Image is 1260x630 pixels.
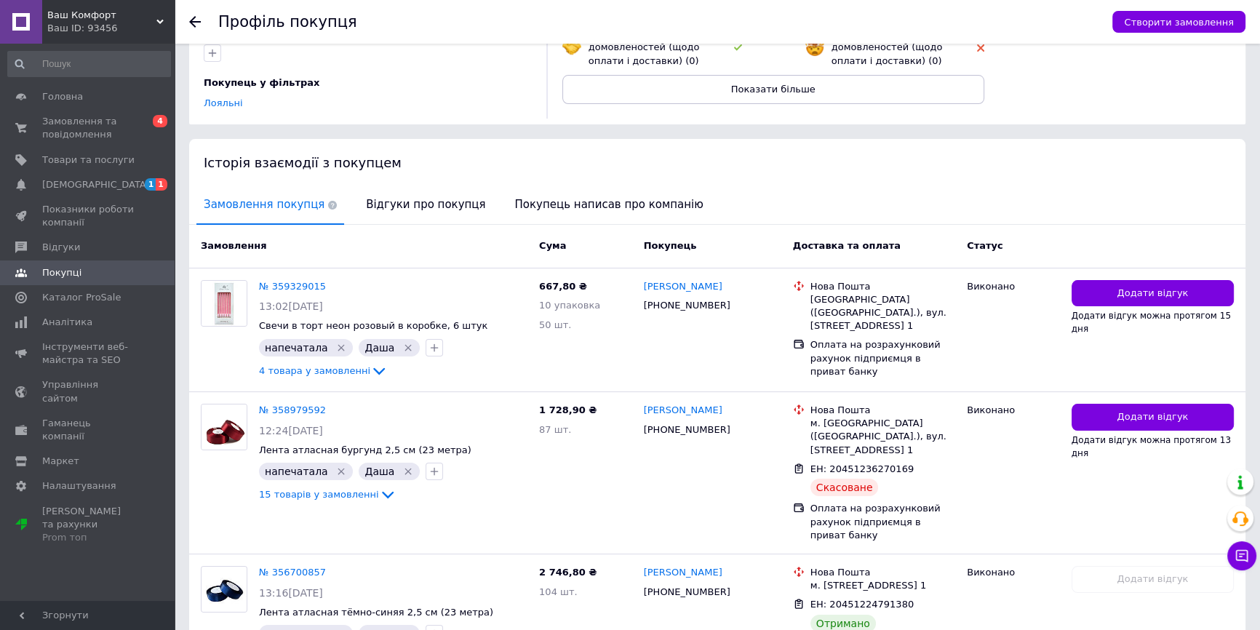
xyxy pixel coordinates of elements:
span: Каталог ProSale [42,291,121,304]
span: 1 [145,178,156,191]
a: № 358979592 [259,404,326,415]
span: ЕН: 20451224791380 [810,599,914,610]
a: Свечи в торт неон розовый в коробке, 6 штук [259,320,487,331]
span: Налаштування [42,479,116,493]
span: Покупець написав про компанію [508,186,711,223]
button: Створити замовлення [1112,11,1245,33]
span: напечатала [265,342,328,354]
span: 104 шт. [539,586,578,597]
span: Додати відгук можна протягом 13 дня [1072,435,1231,458]
div: Нова Пошта [810,566,955,579]
div: Нова Пошта [810,280,955,293]
button: Показати більше [562,75,984,104]
img: emoji [805,38,824,57]
div: [GEOGRAPHIC_DATA] ([GEOGRAPHIC_DATA].), вул. [STREET_ADDRESS] 1 [810,293,955,333]
span: 10 упаковка [539,300,600,311]
div: [PHONE_NUMBER] [641,583,733,602]
span: 12:24[DATE] [259,425,323,436]
svg: Видалити мітку [335,466,347,477]
span: Додати відгук [1117,287,1188,300]
span: 4 товара у замовленні [259,365,370,376]
span: Cума [539,240,566,251]
img: Фото товару [202,404,247,450]
img: Фото товару [202,281,247,326]
span: Замовлення покупця [196,186,344,223]
div: Виконано [967,566,1060,579]
span: Маркет [42,455,79,468]
span: Додати відгук [1117,410,1188,424]
span: 1 [156,178,167,191]
div: Ваш ID: 93456 [47,22,175,35]
button: Додати відгук [1072,404,1234,431]
span: [PERSON_NAME] та рахунки [42,505,135,545]
span: [DEMOGRAPHIC_DATA] [42,178,150,191]
div: [PHONE_NUMBER] [641,296,733,315]
span: Дотримується домовленостей (щодо оплати і доставки) (0) [589,28,700,65]
svg: Видалити мітку [335,342,347,354]
span: 1 728,90 ₴ [539,404,597,415]
span: Створити замовлення [1124,17,1234,28]
button: Чат з покупцем [1227,541,1256,570]
a: [PERSON_NAME] [644,280,722,294]
a: Фото товару [201,566,247,613]
span: 2 746,80 ₴ [539,567,597,578]
a: [PERSON_NAME] [644,566,722,580]
span: 13:16[DATE] [259,587,323,599]
span: 667,80 ₴ [539,281,587,292]
div: Оплата на розрахунковий рахунок підприємця в приват банку [810,338,955,378]
span: 87 шт. [539,424,571,435]
div: Оплата на розрахунковий рахунок підприємця в приват банку [810,502,955,542]
span: Даша [364,466,394,477]
img: emoji [562,38,581,57]
div: м. [STREET_ADDRESS] 1 [810,579,955,592]
span: Лента атласная тёмно-синяя 2,5 см (23 метра) [259,607,493,618]
a: Фото товару [201,280,247,327]
input: Пошук [7,51,171,77]
span: Доставка та оплата [793,240,901,251]
span: ЕН: 20451236270169 [810,463,914,474]
span: 13:02[DATE] [259,300,323,312]
span: Управління сайтом [42,378,135,404]
span: Замовлення [201,240,266,251]
a: 15 товарів у замовленні [259,489,396,500]
span: Показати більше [731,84,816,95]
span: Не дотримується домовленостей (щодо оплати і доставки) (0) [832,28,943,65]
img: Фото товару [202,567,246,612]
span: Товари та послуги [42,153,135,167]
span: Даша [364,342,394,354]
div: м. [GEOGRAPHIC_DATA] ([GEOGRAPHIC_DATA].), вул. [STREET_ADDRESS] 1 [810,417,955,457]
svg: Видалити мітку [402,342,414,354]
div: [PHONE_NUMBER] [641,420,733,439]
svg: Видалити мітку [402,466,414,477]
a: Лента атласная бургунд 2,5 см (23 метра) [259,444,471,455]
span: Відгуки про покупця [359,186,493,223]
span: Показники роботи компанії [42,203,135,229]
a: Фото товару [201,404,247,450]
span: Ваш Комфорт [47,9,156,22]
img: rating-tag-type [734,44,742,51]
span: 50 шт. [539,319,571,330]
div: Покупець у фільтрах [204,76,528,89]
a: [PERSON_NAME] [644,404,722,418]
span: Головна [42,90,83,103]
a: № 359329015 [259,281,326,292]
span: 4 [153,115,167,127]
div: Виконано [967,280,1060,293]
span: Гаманець компанії [42,417,135,443]
a: № 356700857 [259,567,326,578]
span: Відгуки [42,241,80,254]
h1: Профіль покупця [218,13,357,31]
a: Лояльні [204,97,243,108]
a: 4 товара у замовленні [259,365,388,376]
span: Аналітика [42,316,92,329]
span: Покупець [644,240,697,251]
span: Інструменти веб-майстра та SEO [42,340,135,367]
span: Статус [967,240,1003,251]
span: Покупці [42,266,81,279]
div: Prom топ [42,531,135,544]
div: Нова Пошта [810,404,955,417]
span: Замовлення та повідомлення [42,115,135,141]
div: Повернутися назад [189,16,201,28]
